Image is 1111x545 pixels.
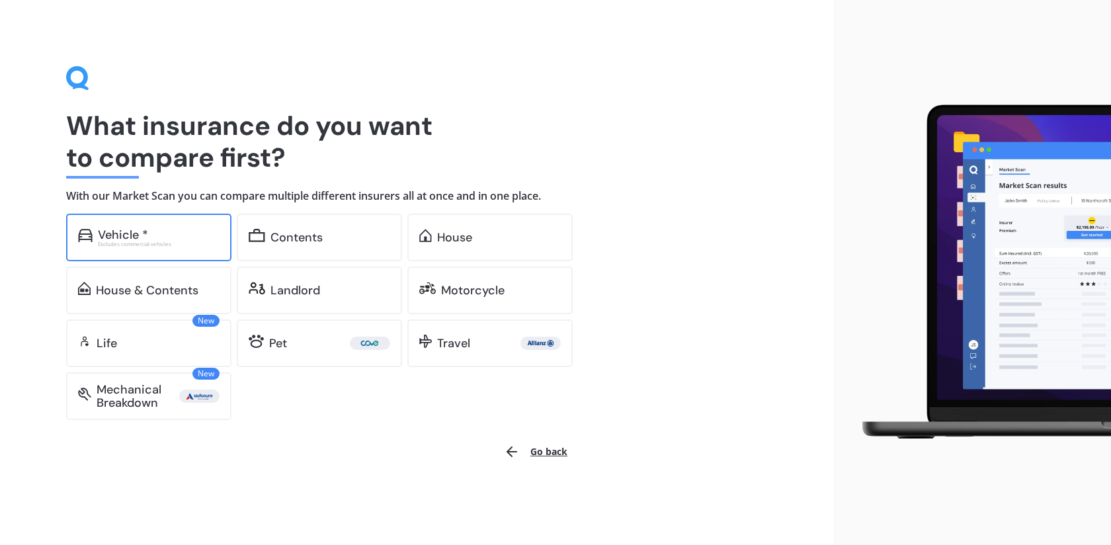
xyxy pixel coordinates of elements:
div: Contents [270,231,323,244]
div: Landlord [270,284,320,297]
img: Allianz.webp [523,337,558,350]
div: Life [97,337,117,350]
span: New [192,368,220,380]
div: Motorcycle [441,284,505,297]
div: Mechanical Breakdown [97,383,179,409]
img: life.f720d6a2d7cdcd3ad642.svg [78,335,91,348]
img: content.01f40a52572271636b6f.svg [249,229,265,242]
img: travel.bdda8d6aa9c3f12c5fe2.svg [419,335,432,348]
img: Cove.webp [352,337,388,350]
img: car.f15378c7a67c060ca3f3.svg [78,229,93,242]
div: Vehicle * [98,228,148,241]
img: motorbike.c49f395e5a6966510904.svg [419,282,436,295]
a: Pet [237,319,402,367]
img: Autosure.webp [182,390,217,403]
h1: What insurance do you want to compare first? [66,110,767,173]
div: Pet [269,337,287,350]
div: Excludes commercial vehicles [98,241,220,247]
img: landlord.470ea2398dcb263567d0.svg [249,282,265,295]
button: Go back [496,436,575,468]
div: House [437,231,472,244]
img: home.91c183c226a05b4dc763.svg [419,229,432,242]
div: House & Contents [96,284,198,297]
img: home-and-contents.b802091223b8502ef2dd.svg [78,282,91,295]
span: New [192,315,220,327]
img: mbi.6615ef239df2212c2848.svg [78,388,91,401]
img: laptop.webp [844,97,1111,448]
h4: With our Market Scan you can compare multiple different insurers all at once and in one place. [66,189,767,203]
div: Travel [437,337,470,350]
img: pet.71f96884985775575a0d.svg [249,335,264,348]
